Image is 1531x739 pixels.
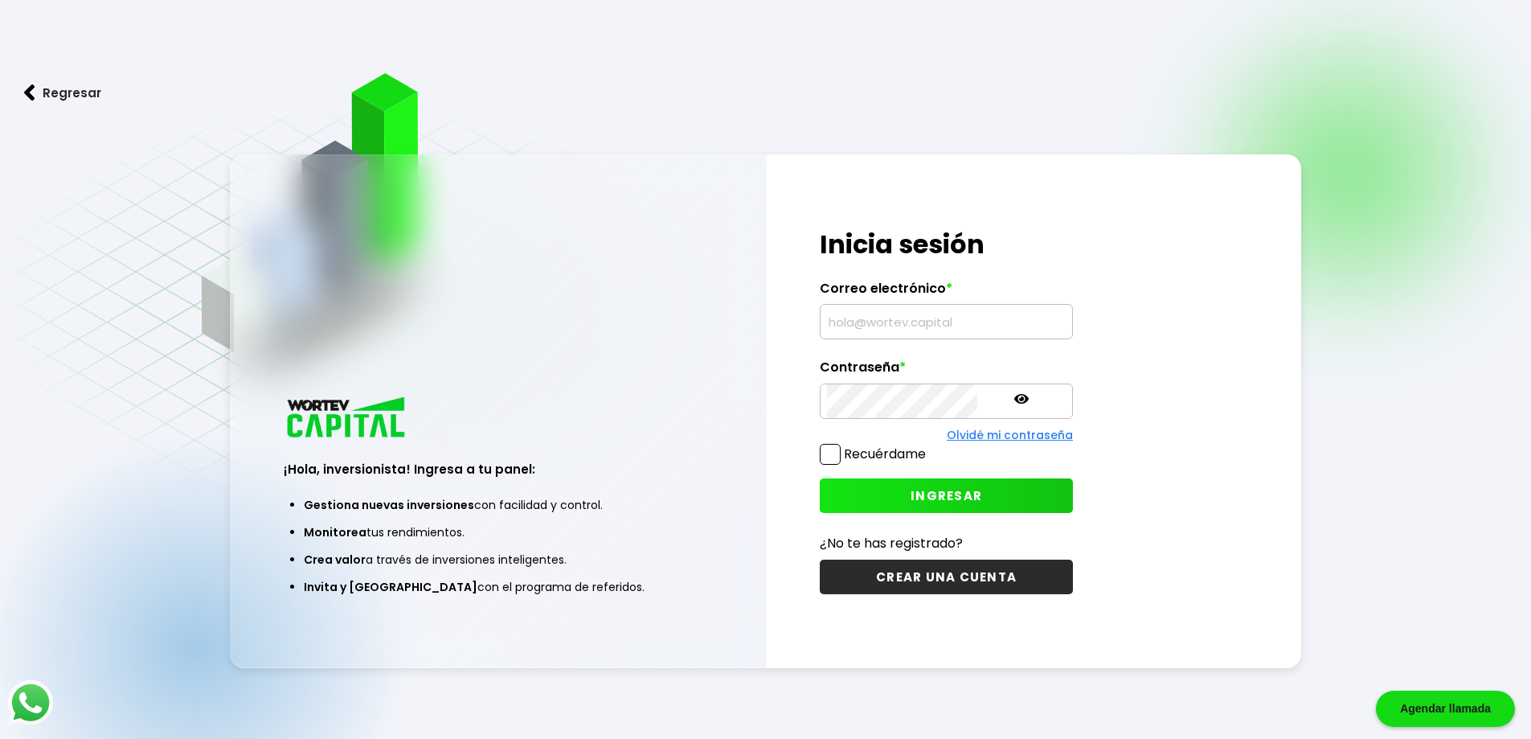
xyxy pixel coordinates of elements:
[820,281,1073,305] label: Correo electrónico
[844,445,926,463] label: Recuérdame
[1376,691,1515,727] div: Agendar llamada
[820,478,1073,513] button: INGRESAR
[304,519,692,546] li: tus rendimientos.
[827,305,1066,339] input: hola@wortev.capital
[820,533,1073,553] p: ¿No te has registrado?
[8,680,53,725] img: logos_whatsapp-icon.242b2217.svg
[820,359,1073,384] label: Contraseña
[304,491,692,519] li: con facilidad y control.
[947,427,1073,443] a: Olvidé mi contraseña
[820,533,1073,594] a: ¿No te has registrado?CREAR UNA CUENTA
[284,460,712,478] h3: ¡Hola, inversionista! Ingresa a tu panel:
[304,552,366,568] span: Crea valor
[304,579,477,595] span: Invita y [GEOGRAPHIC_DATA]
[304,524,366,540] span: Monitorea
[820,560,1073,594] button: CREAR UNA CUENTA
[284,395,411,442] img: logo_wortev_capital
[911,487,982,504] span: INGRESAR
[820,225,1073,264] h1: Inicia sesión
[24,84,35,101] img: flecha izquierda
[304,497,474,513] span: Gestiona nuevas inversiones
[304,546,692,573] li: a través de inversiones inteligentes.
[304,573,692,601] li: con el programa de referidos.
